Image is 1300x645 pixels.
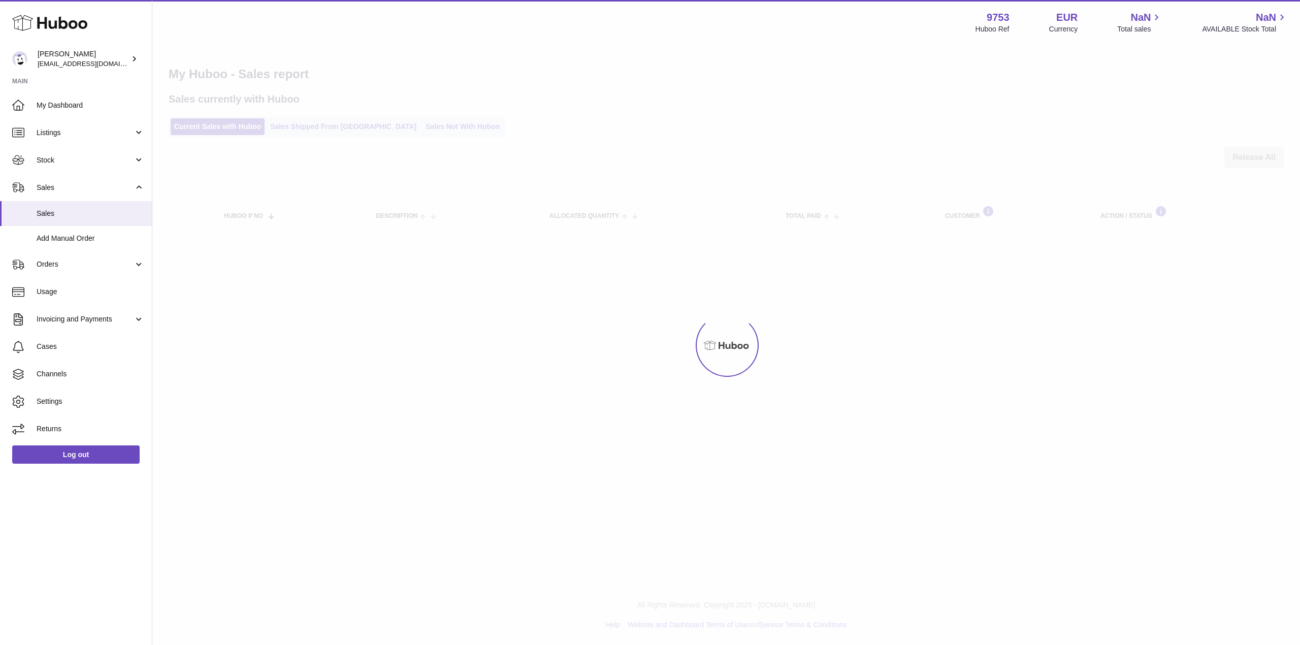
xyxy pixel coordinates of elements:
span: Sales [37,209,144,218]
a: Log out [12,445,140,464]
div: [PERSON_NAME] [38,49,129,69]
span: Usage [37,287,144,297]
strong: 9753 [987,11,1010,24]
span: Returns [37,424,144,434]
span: [EMAIL_ADDRESS][DOMAIN_NAME] [38,59,149,68]
span: Sales [37,183,134,192]
span: NaN [1256,11,1276,24]
span: Orders [37,260,134,269]
span: My Dashboard [37,101,144,110]
strong: EUR [1056,11,1078,24]
span: Total sales [1117,24,1162,34]
a: NaN AVAILABLE Stock Total [1202,11,1288,34]
div: Currency [1049,24,1078,34]
span: Cases [37,342,144,351]
div: Huboo Ref [976,24,1010,34]
span: Channels [37,369,144,379]
a: NaN Total sales [1117,11,1162,34]
span: Stock [37,155,134,165]
span: Settings [37,397,144,406]
span: AVAILABLE Stock Total [1202,24,1288,34]
span: Listings [37,128,134,138]
span: Invoicing and Payments [37,314,134,324]
img: info@welovenoni.com [12,51,27,67]
span: NaN [1130,11,1151,24]
span: Add Manual Order [37,234,144,243]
